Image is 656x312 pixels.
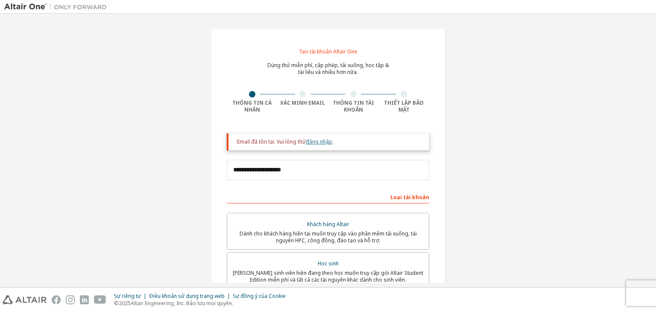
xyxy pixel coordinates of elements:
font: Dùng thử miễn phí, cấp phép, tải xuống, học tập & [267,62,389,69]
font: Thông tin cá nhân [232,99,272,113]
font: Học sinh [318,260,339,267]
font: Khách hàng Altair [307,221,349,228]
font: 2025 [119,300,131,307]
font: tài liệu và nhiều hơn nữa. [298,68,358,76]
font: Dành cho khách hàng hiện tại muốn truy cập vào phần mềm tải xuống, tài nguyên HPC, cộng đồng, đào... [240,230,417,244]
img: linkedin.svg [80,295,89,304]
font: Thông tin tài khoản [333,99,374,113]
font: Điều khoản sử dụng trang web [149,292,225,300]
font: . [332,138,334,145]
font: Loại tài khoản [390,194,429,201]
font: Sự riêng tư [114,292,141,300]
font: Xác minh Email [280,99,325,106]
font: © [114,300,119,307]
img: instagram.svg [66,295,75,304]
font: Sự đồng ý của Cookie [233,292,286,300]
font: Tạo tài khoản Altair One [299,48,357,55]
img: altair_logo.svg [3,295,47,304]
img: youtube.svg [94,295,106,304]
font: Altair Engineering, Inc. Bảo lưu mọi quyền. [131,300,233,307]
img: Altair One [4,3,111,11]
a: đăng nhập [306,138,332,145]
font: Thiết lập bảo mật [384,99,424,113]
font: Email đã tồn tại. Vui lòng thử [237,138,306,145]
img: facebook.svg [52,295,61,304]
font: [PERSON_NAME] sinh viên hiện đang theo học muốn truy cập gói Altair Student Edition miễn phí và t... [233,269,423,283]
